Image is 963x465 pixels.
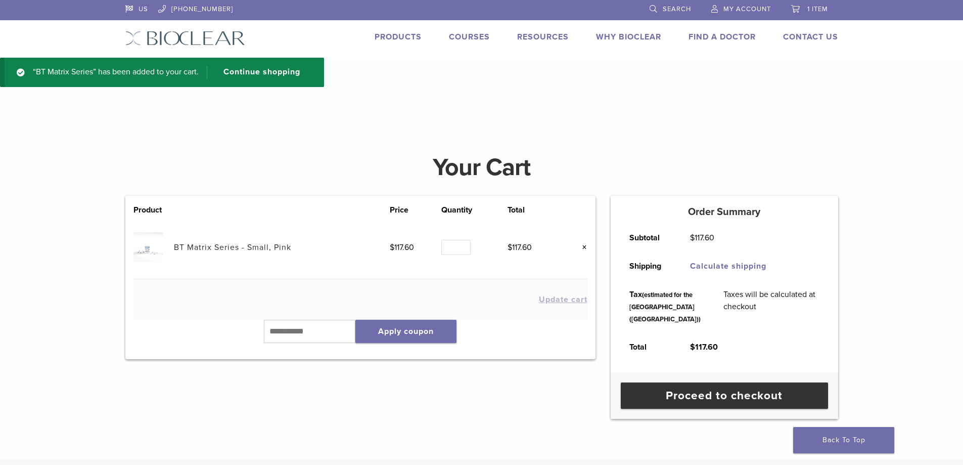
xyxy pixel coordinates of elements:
[390,242,394,252] span: $
[596,32,661,42] a: Why Bioclear
[690,233,695,243] span: $
[390,204,442,216] th: Price
[125,31,245,46] img: Bioclear
[574,241,587,254] a: Remove this item
[690,261,766,271] a: Calculate shipping
[508,204,560,216] th: Total
[663,5,691,13] span: Search
[611,206,838,218] h5: Order Summary
[517,32,569,42] a: Resources
[508,242,512,252] span: $
[723,5,771,13] span: My Account
[441,204,507,216] th: Quantity
[375,32,422,42] a: Products
[618,280,712,333] th: Tax
[449,32,490,42] a: Courses
[207,66,308,79] a: Continue shopping
[712,280,831,333] td: Taxes will be calculated at checkout
[118,155,846,180] h1: Your Cart
[174,242,291,252] a: BT Matrix Series - Small, Pink
[629,291,701,323] small: (estimated for the [GEOGRAPHIC_DATA] ([GEOGRAPHIC_DATA]))
[807,5,828,13] span: 1 item
[783,32,838,42] a: Contact Us
[133,232,163,262] img: BT Matrix Series - Small, Pink
[690,342,695,352] span: $
[618,252,679,280] th: Shipping
[539,295,587,304] button: Update cart
[355,320,456,343] button: Apply coupon
[793,427,894,453] a: Back To Top
[689,32,756,42] a: Find A Doctor
[390,242,414,252] bdi: 117.60
[508,242,532,252] bdi: 117.60
[690,342,718,352] bdi: 117.60
[618,333,679,361] th: Total
[621,383,828,409] a: Proceed to checkout
[133,204,174,216] th: Product
[618,224,679,252] th: Subtotal
[690,233,714,243] bdi: 117.60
